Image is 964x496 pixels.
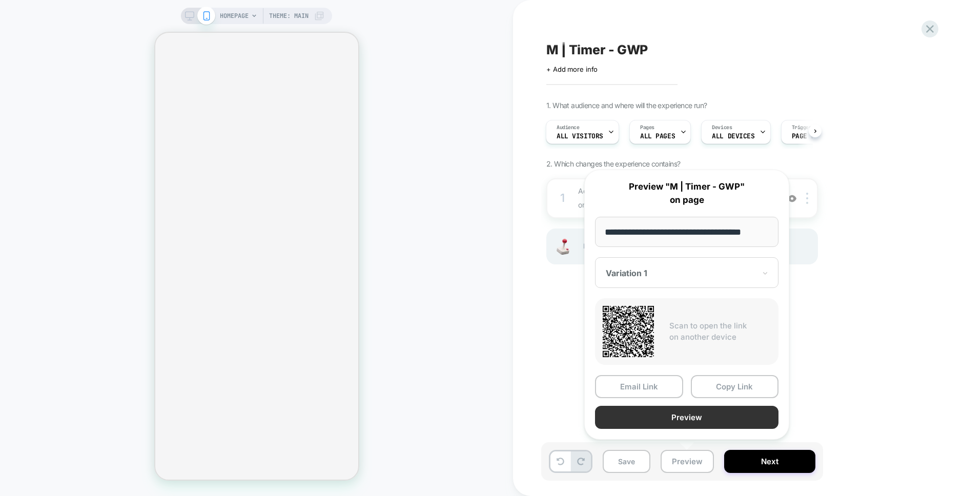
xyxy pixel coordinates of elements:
span: Trigger [792,124,812,131]
span: ALL PAGES [640,133,675,140]
span: + Add more info [546,65,598,73]
span: HOMEPAGE [220,8,249,24]
span: ALL DEVICES [712,133,754,140]
button: Save [603,450,650,473]
button: Email Link [595,375,683,398]
img: close [806,193,808,204]
span: Page Load [792,133,827,140]
button: Copy Link [691,375,779,398]
button: Next [724,450,815,473]
img: Joystick [552,239,573,255]
button: Preview [661,450,714,473]
div: 1 [558,188,568,209]
button: Preview [595,406,778,429]
span: Pages [640,124,654,131]
p: Preview "M | Timer - GWP" on page [595,180,778,206]
span: Devices [712,124,732,131]
span: 2. Which changes the experience contains? [546,159,680,168]
span: All Visitors [557,133,603,140]
p: Scan to open the link on another device [669,320,771,343]
span: Theme: MAIN [269,8,309,24]
span: Audience [557,124,580,131]
span: M | Timer - GWP [546,42,648,57]
span: 1. What audience and where will the experience run? [546,101,707,110]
